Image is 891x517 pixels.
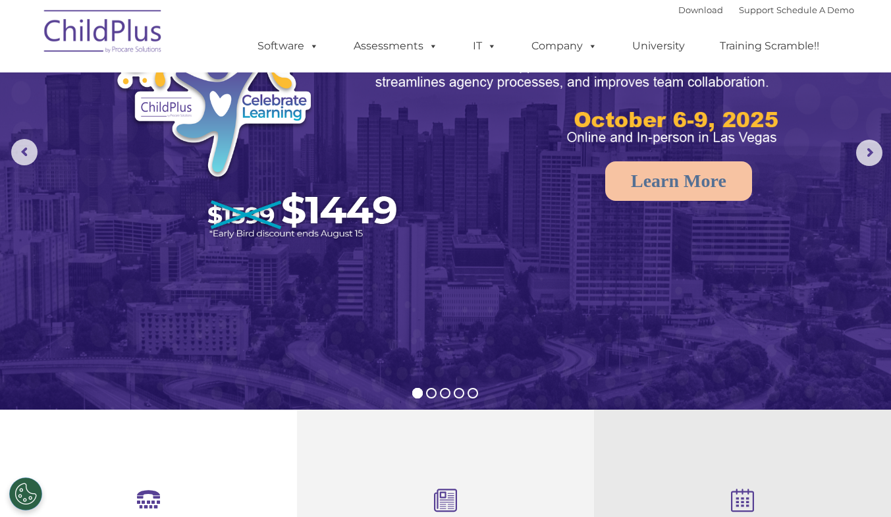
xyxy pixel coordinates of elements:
[678,5,723,15] a: Download
[619,33,698,59] a: University
[38,1,169,67] img: ChildPlus by Procare Solutions
[678,5,854,15] font: |
[9,477,42,510] button: Cookies Settings
[776,5,854,15] a: Schedule A Demo
[244,33,332,59] a: Software
[707,33,832,59] a: Training Scramble!!
[340,33,451,59] a: Assessments
[605,161,752,201] a: Learn More
[183,87,223,97] span: Last name
[183,141,239,151] span: Phone number
[739,5,774,15] a: Support
[460,33,510,59] a: IT
[518,33,610,59] a: Company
